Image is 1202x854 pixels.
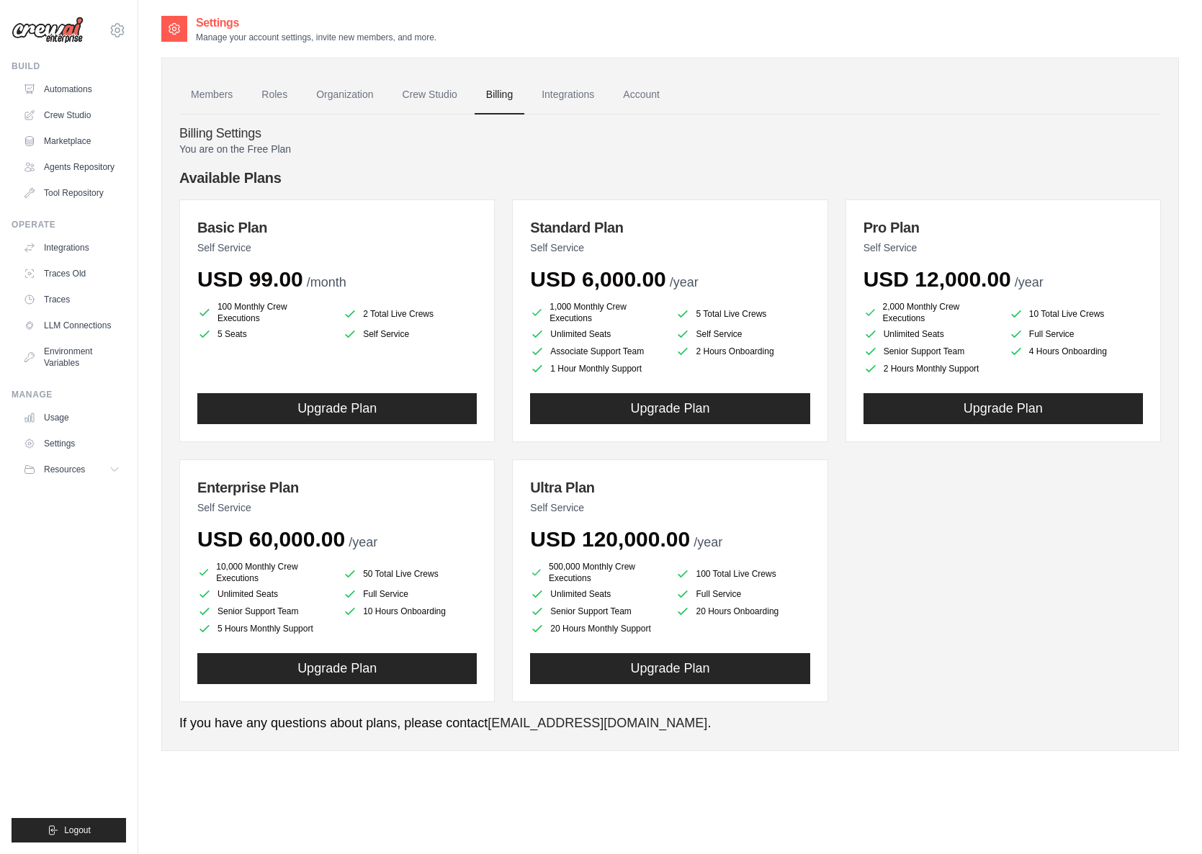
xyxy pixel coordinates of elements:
[17,406,126,429] a: Usage
[530,344,664,359] li: Associate Support Team
[343,604,477,619] li: 10 Hours Onboarding
[864,217,1143,238] h3: Pro Plan
[864,327,997,341] li: Unlimited Seats
[17,181,126,204] a: Tool Repository
[12,389,126,400] div: Manage
[676,327,809,341] li: Self Service
[864,361,997,376] li: 2 Hours Monthly Support
[530,621,664,636] li: 20 Hours Monthly Support
[307,275,346,289] span: /month
[197,604,331,619] li: Senior Support Team
[196,32,436,43] p: Manage your account settings, invite new members, and more.
[864,301,997,324] li: 2,000 Monthly Crew Executions
[864,267,1011,291] span: USD 12,000.00
[530,241,809,255] p: Self Service
[197,500,477,515] p: Self Service
[530,327,664,341] li: Unlimited Seats
[530,587,664,601] li: Unlimited Seats
[676,304,809,324] li: 5 Total Live Crews
[475,76,524,114] a: Billing
[179,76,244,114] a: Members
[197,241,477,255] p: Self Service
[530,500,809,515] p: Self Service
[349,535,377,549] span: /year
[197,527,345,551] span: USD 60,000.00
[1009,327,1143,341] li: Full Service
[197,621,331,636] li: 5 Hours Monthly Support
[197,301,331,324] li: 100 Monthly Crew Executions
[530,301,664,324] li: 1,000 Monthly Crew Executions
[12,60,126,72] div: Build
[197,561,331,584] li: 10,000 Monthly Crew Executions
[197,653,477,684] button: Upgrade Plan
[250,76,299,114] a: Roles
[197,393,477,424] button: Upgrade Plan
[197,477,477,498] h3: Enterprise Plan
[12,219,126,230] div: Operate
[530,653,809,684] button: Upgrade Plan
[179,714,1161,733] p: If you have any questions about plans, please contact .
[1015,275,1044,289] span: /year
[12,17,84,44] img: Logo
[1009,304,1143,324] li: 10 Total Live Crews
[343,327,477,341] li: Self Service
[17,458,126,481] button: Resources
[17,236,126,259] a: Integrations
[17,432,126,455] a: Settings
[197,327,331,341] li: 5 Seats
[864,241,1143,255] p: Self Service
[676,344,809,359] li: 2 Hours Onboarding
[17,156,126,179] a: Agents Repository
[530,477,809,498] h3: Ultra Plan
[12,818,126,842] button: Logout
[391,76,469,114] a: Crew Studio
[17,130,126,153] a: Marketplace
[864,344,997,359] li: Senior Support Team
[530,527,690,551] span: USD 120,000.00
[343,564,477,584] li: 50 Total Live Crews
[305,76,385,114] a: Organization
[530,76,606,114] a: Integrations
[17,262,126,285] a: Traces Old
[676,587,809,601] li: Full Service
[17,288,126,311] a: Traces
[530,361,664,376] li: 1 Hour Monthly Support
[17,340,126,374] a: Environment Variables
[694,535,722,549] span: /year
[670,275,699,289] span: /year
[676,604,809,619] li: 20 Hours Onboarding
[17,104,126,127] a: Crew Studio
[530,267,665,291] span: USD 6,000.00
[179,168,1161,188] h4: Available Plans
[197,587,331,601] li: Unlimited Seats
[530,393,809,424] button: Upgrade Plan
[44,464,85,475] span: Resources
[197,267,303,291] span: USD 99.00
[488,716,707,730] a: [EMAIL_ADDRESS][DOMAIN_NAME]
[530,217,809,238] h3: Standard Plan
[611,76,671,114] a: Account
[1009,344,1143,359] li: 4 Hours Onboarding
[64,824,91,836] span: Logout
[17,314,126,337] a: LLM Connections
[197,217,477,238] h3: Basic Plan
[864,393,1143,424] button: Upgrade Plan
[196,14,436,32] h2: Settings
[530,604,664,619] li: Senior Support Team
[676,564,809,584] li: 100 Total Live Crews
[179,142,1161,156] p: You are on the Free Plan
[17,78,126,101] a: Automations
[343,304,477,324] li: 2 Total Live Crews
[343,587,477,601] li: Full Service
[530,561,664,584] li: 500,000 Monthly Crew Executions
[179,126,1161,142] h4: Billing Settings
